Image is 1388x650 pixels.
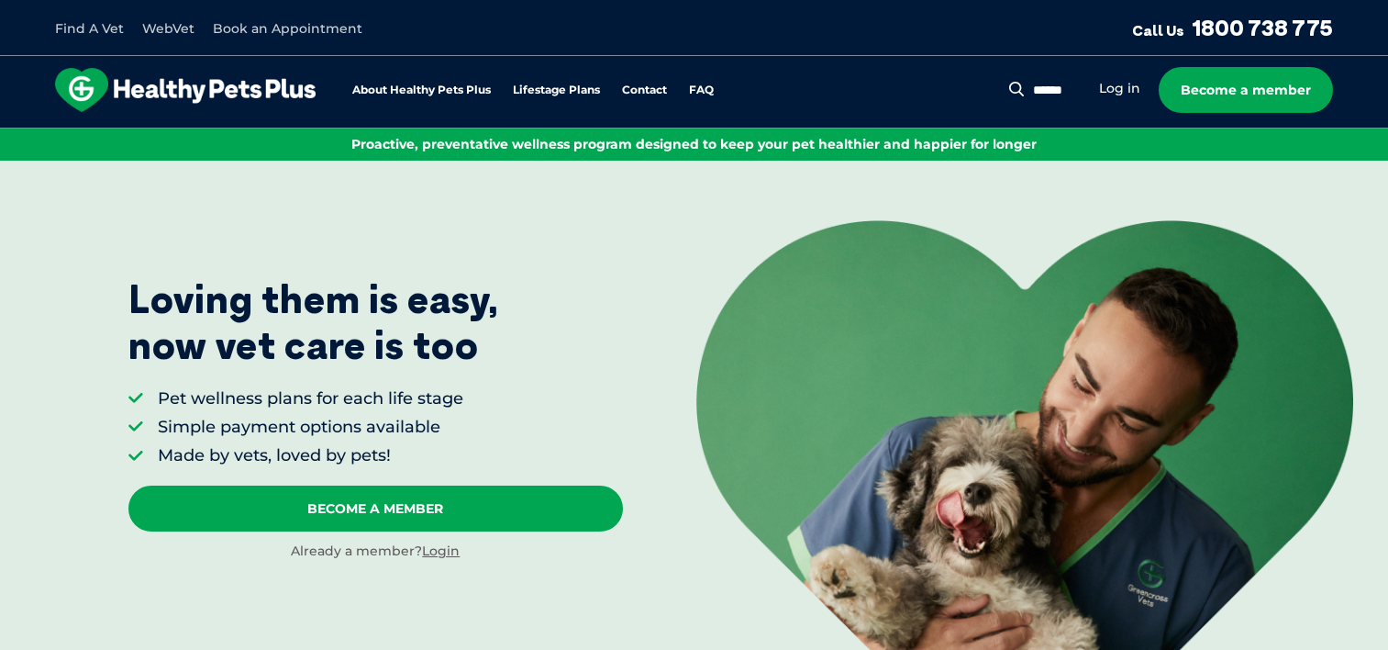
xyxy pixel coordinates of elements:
a: WebVet [142,20,194,37]
a: Find A Vet [55,20,124,37]
a: Book an Appointment [213,20,362,37]
li: Simple payment options available [158,416,463,439]
a: Become A Member [128,486,623,532]
li: Made by vets, loved by pets! [158,444,463,467]
span: Call Us [1132,21,1184,39]
a: FAQ [689,84,714,96]
a: Login [422,543,460,559]
p: Loving them is easy, now vet care is too [128,276,499,369]
a: About Healthy Pets Plus [352,84,491,96]
div: Already a member? [128,543,623,561]
a: Contact [622,84,667,96]
span: Proactive, preventative wellness program designed to keep your pet healthier and happier for longer [351,136,1037,152]
img: hpp-logo [55,68,316,112]
button: Search [1005,80,1028,98]
a: Log in [1099,80,1140,97]
li: Pet wellness plans for each life stage [158,387,463,410]
a: Become a member [1159,67,1333,113]
a: Call Us1800 738 775 [1132,14,1333,41]
a: Lifestage Plans [513,84,600,96]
